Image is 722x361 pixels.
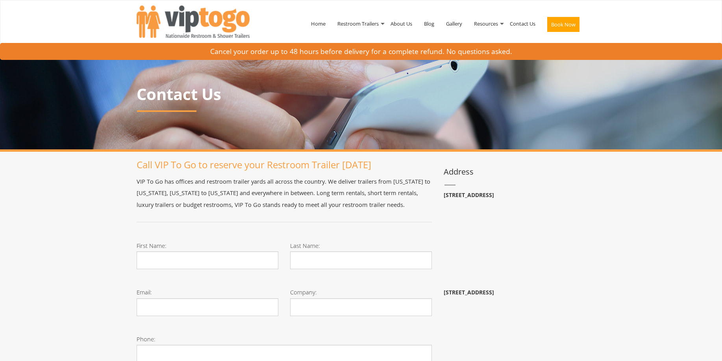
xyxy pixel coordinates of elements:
[504,3,541,44] a: Contact Us
[444,288,494,296] b: [STREET_ADDRESS]
[385,3,418,44] a: About Us
[444,191,494,199] b: [STREET_ADDRESS]
[305,3,331,44] a: Home
[468,3,504,44] a: Resources
[137,6,250,38] img: VIPTOGO
[418,3,440,44] a: Blog
[137,176,432,210] p: VIP To Go has offices and restroom trailer yards all across the country. We deliver trailers from...
[137,86,585,103] p: Contact Us
[547,17,579,32] button: Book Now
[440,3,468,44] a: Gallery
[541,3,585,49] a: Book Now
[444,167,585,176] h3: Address
[137,160,432,170] h1: Call VIP To Go to reserve your Restroom Trailer [DATE]
[331,3,385,44] a: Restroom Trailers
